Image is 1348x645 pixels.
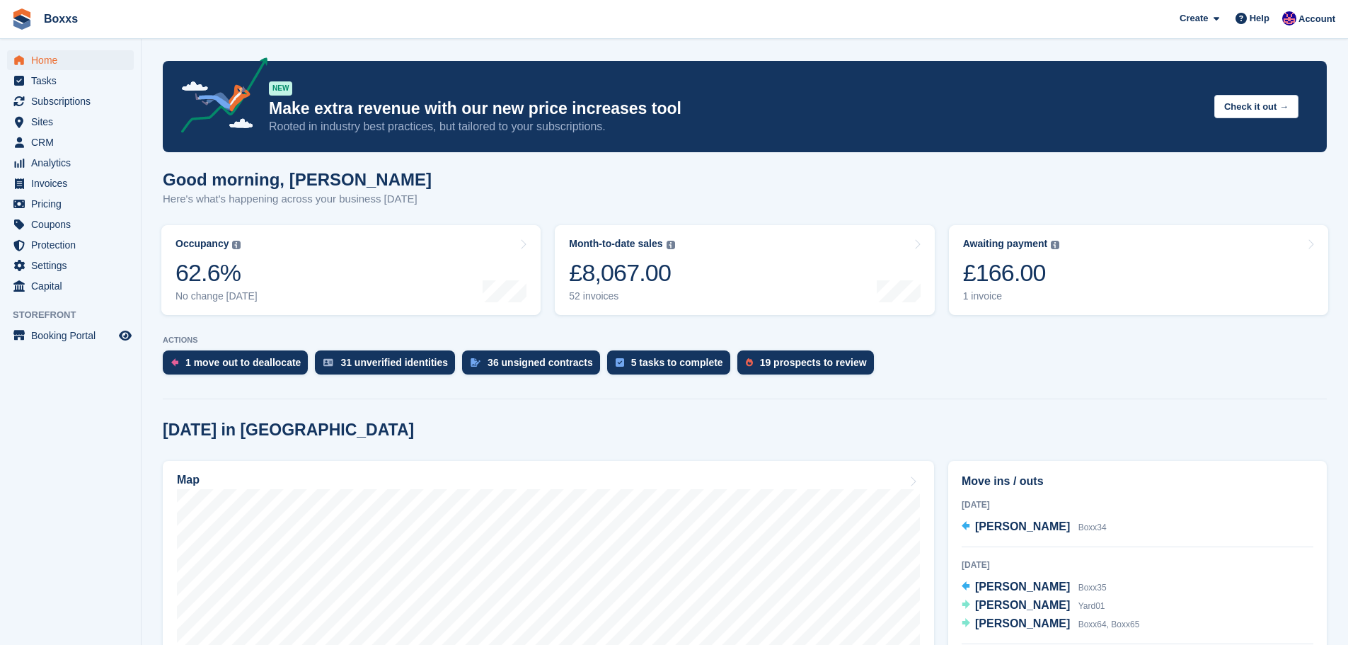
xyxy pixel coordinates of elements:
div: Month-to-date sales [569,238,662,250]
div: 36 unsigned contracts [488,357,593,368]
a: [PERSON_NAME] Boxx35 [962,578,1107,597]
div: 1 move out to deallocate [185,357,301,368]
a: menu [7,132,134,152]
a: menu [7,194,134,214]
a: [PERSON_NAME] Yard01 [962,597,1105,615]
button: Check it out → [1214,95,1298,118]
div: 19 prospects to review [760,357,867,368]
a: Preview store [117,327,134,344]
a: Occupancy 62.6% No change [DATE] [161,225,541,315]
h1: Good morning, [PERSON_NAME] [163,170,432,189]
img: task-75834270c22a3079a89374b754ae025e5fb1db73e45f91037f5363f120a921f8.svg [616,358,624,367]
a: 5 tasks to complete [607,350,737,382]
span: Analytics [31,153,116,173]
span: CRM [31,132,116,152]
img: price-adjustments-announcement-icon-8257ccfd72463d97f412b2fc003d46551f7dbcb40ab6d574587a9cd5c0d94... [169,57,268,138]
span: Sites [31,112,116,132]
div: 31 unverified identities [340,357,448,368]
div: 1 invoice [963,290,1060,302]
img: move_outs_to_deallocate_icon-f764333ba52eb49d3ac5e1228854f67142a1ed5810a6f6cc68b1a99e826820c5.svg [171,358,178,367]
p: Rooted in industry best practices, but tailored to your subscriptions. [269,119,1203,135]
span: Settings [31,256,116,275]
img: icon-info-grey-7440780725fd019a000dd9b08b2336e03edf1995a4989e88bcd33f0948082b44.svg [1051,241,1059,249]
span: Create [1180,11,1208,25]
span: Yard01 [1078,601,1105,611]
a: menu [7,153,134,173]
div: [DATE] [962,559,1313,571]
a: menu [7,326,134,346]
div: Occupancy [175,238,229,250]
span: Subscriptions [31,91,116,111]
div: NEW [269,81,292,96]
div: 5 tasks to complete [631,357,723,368]
div: No change [DATE] [175,290,258,302]
div: Awaiting payment [963,238,1048,250]
p: ACTIONS [163,336,1327,345]
span: Account [1298,12,1335,26]
div: 62.6% [175,258,258,287]
a: [PERSON_NAME] Boxx34 [962,518,1107,537]
a: menu [7,173,134,193]
div: 52 invoices [569,290,674,302]
span: Home [31,50,116,70]
h2: [DATE] in [GEOGRAPHIC_DATA] [163,421,414,440]
span: [PERSON_NAME] [975,581,1070,593]
a: 19 prospects to review [737,350,881,382]
a: menu [7,215,134,234]
a: menu [7,235,134,255]
a: 36 unsigned contracts [462,350,607,382]
span: Invoices [31,173,116,193]
span: Protection [31,235,116,255]
span: [PERSON_NAME] [975,617,1070,629]
a: menu [7,50,134,70]
a: menu [7,112,134,132]
span: [PERSON_NAME] [975,520,1070,532]
img: prospect-51fa495bee0391a8d652442698ab0144808aea92771e9ea1ae160a38d050c398.svg [746,358,753,367]
a: 1 move out to deallocate [163,350,315,382]
div: £8,067.00 [569,258,674,287]
span: Help [1250,11,1269,25]
span: [PERSON_NAME] [975,599,1070,611]
h2: Map [177,474,200,486]
a: menu [7,256,134,275]
img: icon-info-grey-7440780725fd019a000dd9b08b2336e03edf1995a4989e88bcd33f0948082b44.svg [667,241,675,249]
p: Here's what's happening across your business [DATE] [163,191,432,207]
img: contract_signature_icon-13c848040528278c33f63329250d36e43548de30e8caae1d1a13099fd9432cc5.svg [471,358,480,367]
h2: Move ins / outs [962,473,1313,490]
a: [PERSON_NAME] Boxx64, Boxx65 [962,615,1139,634]
span: Boxx64, Boxx65 [1078,620,1140,629]
span: Storefront [13,308,141,322]
a: menu [7,91,134,111]
a: menu [7,276,134,296]
div: £166.00 [963,258,1060,287]
span: Tasks [31,71,116,91]
p: Make extra revenue with our new price increases tool [269,98,1203,119]
span: Capital [31,276,116,296]
span: Boxx34 [1078,523,1107,532]
a: Awaiting payment £166.00 1 invoice [949,225,1328,315]
span: Booking Portal [31,326,116,346]
span: Boxx35 [1078,583,1107,593]
a: Month-to-date sales £8,067.00 52 invoices [555,225,934,315]
a: 31 unverified identities [315,350,462,382]
span: Coupons [31,215,116,234]
a: menu [7,71,134,91]
a: Boxxs [38,7,83,30]
img: icon-info-grey-7440780725fd019a000dd9b08b2336e03edf1995a4989e88bcd33f0948082b44.svg [232,241,241,249]
img: Jamie Malcolm [1282,11,1296,25]
div: [DATE] [962,498,1313,511]
span: Pricing [31,194,116,214]
img: verify_identity-adf6edd0f0f0b5bbfe63781bf79b02c33cf7c696d77639b501bdc392416b5a36.svg [323,358,333,367]
img: stora-icon-8386f47178a22dfd0bd8f6a31ec36ba5ce8667c1dd55bd0f319d3a0aa187defe.svg [11,8,33,30]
